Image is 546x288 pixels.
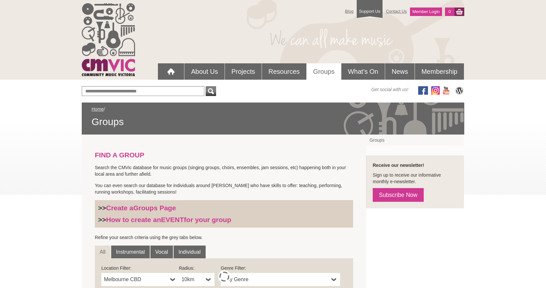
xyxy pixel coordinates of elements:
[225,63,262,80] a: Projects
[221,273,340,286] a: Any Genre
[101,273,179,286] a: Melbourne CBD
[174,246,206,259] a: Individual
[92,106,104,112] a: Home
[95,234,353,241] p: Refine your search criteria using the grey tabs below.
[181,276,203,283] span: 10km
[95,246,111,259] a: All
[133,204,176,212] strong: Groups Page
[179,273,214,286] a: 10km
[373,163,424,168] strong: Receive our newsletter!
[179,265,214,271] label: Radius:
[307,63,341,80] a: Groups
[366,135,464,146] a: Groups
[373,188,424,202] a: Subscribe Now
[82,3,135,76] img: cmvic_logo.png
[262,63,306,80] a: Resources
[95,151,144,159] strong: FIND A GROUP
[98,216,350,224] h3: >>
[415,63,464,80] a: Membership
[92,106,454,128] div: /
[373,172,457,185] p: Sign up to receive our informative monthly e-newsletter.
[111,246,150,259] a: Instrumental
[454,86,464,95] img: CMVic Blog
[385,63,415,80] a: News
[445,8,454,16] a: 0
[104,276,168,283] span: Melbourne CBD
[95,182,353,195] p: You can even search our database for individuals around [PERSON_NAME] who have skills to offer: t...
[223,276,329,283] span: Any Genre
[161,216,184,223] strong: EVENT
[371,86,408,93] span: Get social with us!
[342,6,357,17] a: Blog
[341,63,385,80] a: What's On
[92,116,454,128] span: Groups
[221,265,340,271] label: Genre Filter:
[98,204,350,212] h3: >>
[95,164,353,177] p: Search the CMVic database for music groups (singing groups, choirs, ensembles, jam sessions, etc)...
[101,265,179,271] label: Location Filter:
[383,6,410,17] a: Contact Us
[106,204,176,212] a: Create aGroups Page
[431,86,440,95] img: icon-instagram.png
[150,246,173,259] a: Vocal
[184,63,224,80] a: About Us
[106,216,231,223] a: How to create anEVENTfor your group
[410,8,442,16] a: Member Login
